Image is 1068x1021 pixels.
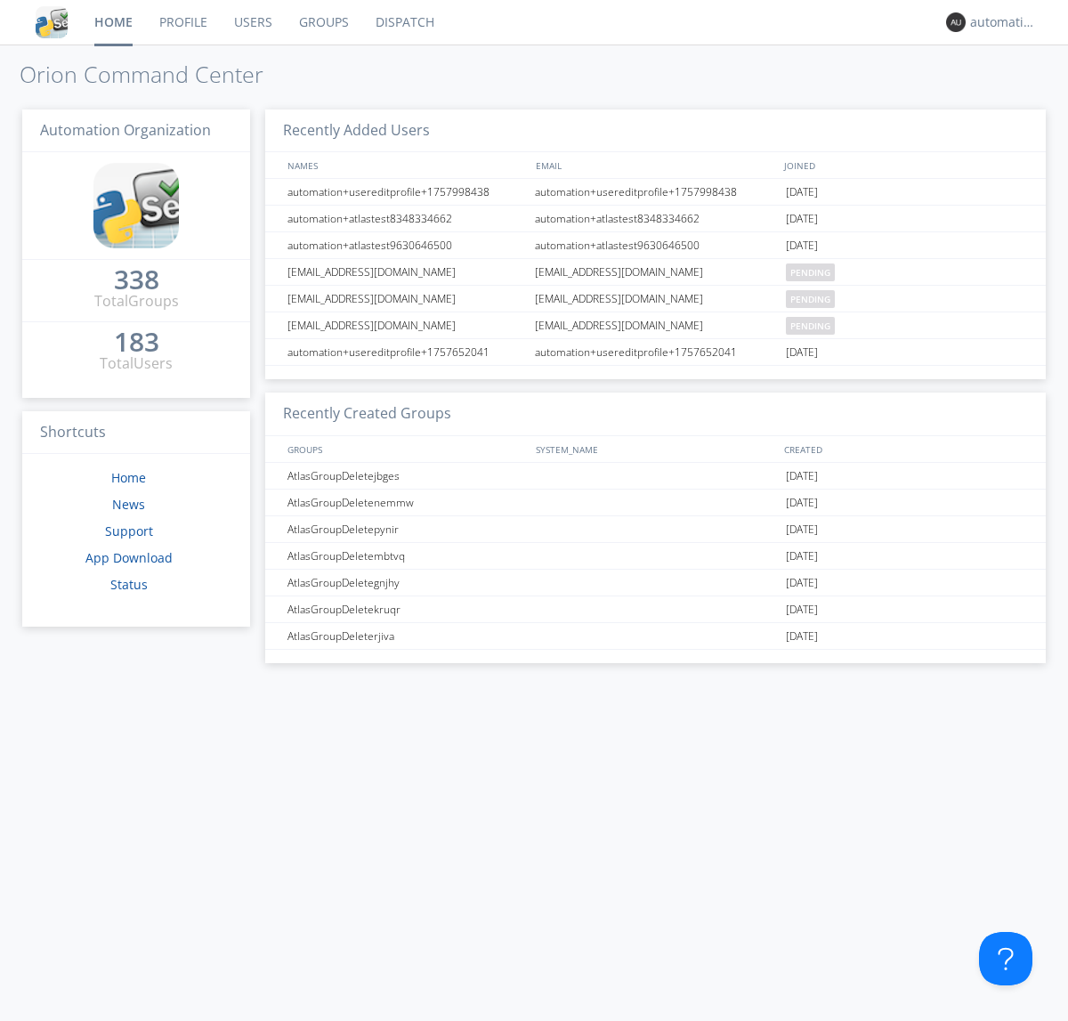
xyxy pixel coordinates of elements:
div: AtlasGroupDeleterjiva [283,623,530,649]
div: AtlasGroupDeletenemmw [283,490,530,515]
span: [DATE] [786,623,818,650]
span: pending [786,263,835,281]
h3: Recently Created Groups [265,393,1046,436]
a: AtlasGroupDeletenemmw[DATE] [265,490,1046,516]
a: AtlasGroupDeleterjiva[DATE] [265,623,1046,650]
div: automation+usereditprofile+1757998438 [283,179,530,205]
a: Home [111,469,146,486]
div: automation+usereditprofile+1757652041 [530,339,781,365]
div: Total Users [100,353,173,374]
div: GROUPS [283,436,527,462]
div: AtlasGroupDeletekruqr [283,596,530,622]
div: Total Groups [94,291,179,312]
span: Automation Organization [40,120,211,140]
h3: Recently Added Users [265,109,1046,153]
span: [DATE] [786,516,818,543]
div: AtlasGroupDeletejbges [283,463,530,489]
span: pending [786,290,835,308]
a: automation+usereditprofile+1757998438automation+usereditprofile+1757998438[DATE] [265,179,1046,206]
span: [DATE] [786,570,818,596]
div: automation+atlastest9630646500 [530,232,781,258]
div: automation+atlastest8348334662 [283,206,530,231]
a: AtlasGroupDeletekruqr[DATE] [265,596,1046,623]
a: AtlasGroupDeletegnjhy[DATE] [265,570,1046,596]
a: [EMAIL_ADDRESS][DOMAIN_NAME][EMAIL_ADDRESS][DOMAIN_NAME]pending [265,286,1046,312]
a: automation+usereditprofile+1757652041automation+usereditprofile+1757652041[DATE] [265,339,1046,366]
a: [EMAIL_ADDRESS][DOMAIN_NAME][EMAIL_ADDRESS][DOMAIN_NAME]pending [265,312,1046,339]
div: [EMAIL_ADDRESS][DOMAIN_NAME] [283,286,530,312]
div: automation+usereditprofile+1757998438 [530,179,781,205]
a: 338 [114,271,159,291]
div: [EMAIL_ADDRESS][DOMAIN_NAME] [530,259,781,285]
div: [EMAIL_ADDRESS][DOMAIN_NAME] [283,312,530,338]
span: [DATE] [786,206,818,232]
img: cddb5a64eb264b2086981ab96f4c1ba7 [93,163,179,248]
div: automation+usereditprofile+1757652041 [283,339,530,365]
span: [DATE] [786,463,818,490]
a: App Download [85,549,173,566]
div: CREATED [780,436,1029,462]
div: automation+atlas0003 [970,13,1037,31]
div: 338 [114,271,159,288]
a: Support [105,523,153,539]
img: cddb5a64eb264b2086981ab96f4c1ba7 [36,6,68,38]
span: [DATE] [786,490,818,516]
a: [EMAIL_ADDRESS][DOMAIN_NAME][EMAIL_ADDRESS][DOMAIN_NAME]pending [265,259,1046,286]
span: [DATE] [786,596,818,623]
div: [EMAIL_ADDRESS][DOMAIN_NAME] [283,259,530,285]
div: AtlasGroupDeletepynir [283,516,530,542]
div: JOINED [780,152,1029,178]
span: [DATE] [786,339,818,366]
a: AtlasGroupDeletepynir[DATE] [265,516,1046,543]
span: pending [786,317,835,335]
a: AtlasGroupDeletembtvq[DATE] [265,543,1046,570]
div: NAMES [283,152,527,178]
div: AtlasGroupDeletembtvq [283,543,530,569]
div: [EMAIL_ADDRESS][DOMAIN_NAME] [530,312,781,338]
a: Status [110,576,148,593]
div: EMAIL [531,152,780,178]
a: News [112,496,145,513]
a: automation+atlastest8348334662automation+atlastest8348334662[DATE] [265,206,1046,232]
div: AtlasGroupDeletegnjhy [283,570,530,596]
span: [DATE] [786,232,818,259]
span: [DATE] [786,179,818,206]
div: automation+atlastest9630646500 [283,232,530,258]
a: AtlasGroupDeletejbges[DATE] [265,463,1046,490]
iframe: Toggle Customer Support [979,932,1032,985]
div: SYSTEM_NAME [531,436,780,462]
a: 183 [114,333,159,353]
span: [DATE] [786,543,818,570]
a: automation+atlastest9630646500automation+atlastest9630646500[DATE] [265,232,1046,259]
div: 183 [114,333,159,351]
div: [EMAIL_ADDRESS][DOMAIN_NAME] [530,286,781,312]
div: automation+atlastest8348334662 [530,206,781,231]
img: 373638.png [946,12,966,32]
h3: Shortcuts [22,411,250,455]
